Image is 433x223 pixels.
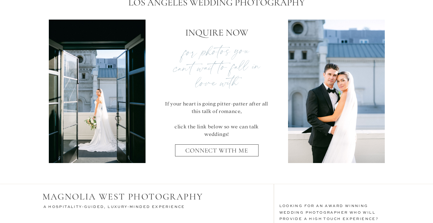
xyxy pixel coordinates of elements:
[101,25,333,37] p: INQUIRE NOW
[179,147,255,159] a: connect with me
[162,99,271,132] p: If your heart is going pitter-patter after all this talk of romance, click the link below so we c...
[43,204,194,211] h3: A Hospitality-Guided, Luxury-Minded Experience
[162,42,271,81] p: for photos you can't wait to fall in love with
[42,191,211,203] h2: MAGNOLIA WEST PHOTOGRAPHY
